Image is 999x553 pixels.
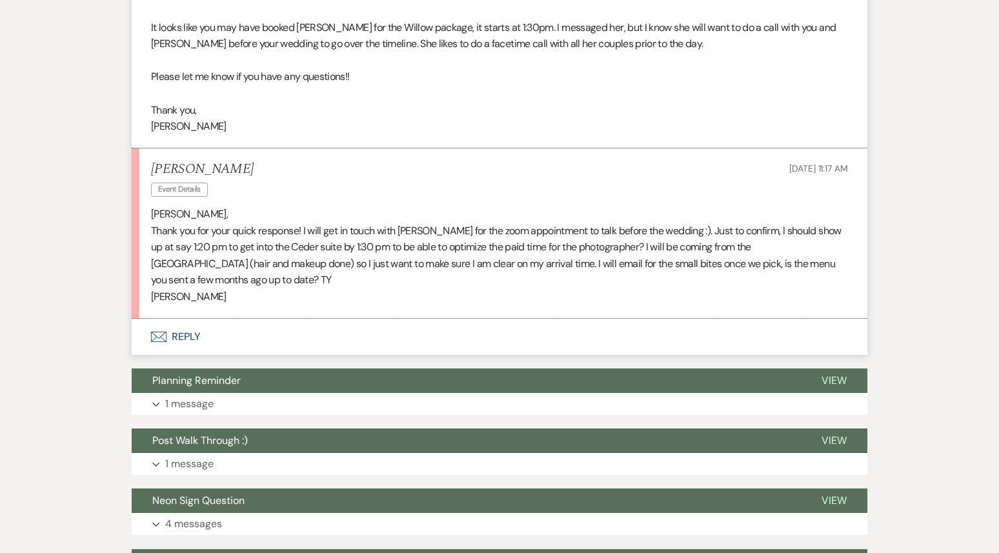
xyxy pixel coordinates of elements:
button: Planning Reminder [132,368,801,393]
p: 1 message [165,456,214,472]
button: 1 message [132,393,867,415]
span: View [822,494,847,507]
span: View [822,434,847,447]
p: [PERSON_NAME] [151,118,848,135]
span: View [822,374,847,387]
span: [DATE] 11:17 AM [789,163,848,174]
span: Planning Reminder [152,374,241,387]
button: View [801,428,867,453]
button: View [801,368,867,393]
span: Event Details [151,183,208,196]
p: [PERSON_NAME] [151,288,848,305]
span: Neon Sign Question [152,494,245,507]
p: Thank you for your quick response! I will get in touch with [PERSON_NAME] for the zoom appointmen... [151,223,848,288]
p: Please let me know if you have any questions!! [151,68,848,85]
h5: [PERSON_NAME] [151,161,254,177]
p: It looks like you may have booked [PERSON_NAME] for the Willow package, it starts at 1:30pm. I me... [151,19,848,52]
button: View [801,488,867,513]
button: 1 message [132,453,867,475]
p: 4 messages [165,516,222,532]
p: [PERSON_NAME], [151,206,848,223]
p: 1 message [165,396,214,412]
p: Thank you, [151,102,848,119]
button: 4 messages [132,513,867,535]
button: Neon Sign Question [132,488,801,513]
span: Post Walk Through :) [152,434,248,447]
button: Post Walk Through :) [132,428,801,453]
button: Reply [132,319,867,355]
